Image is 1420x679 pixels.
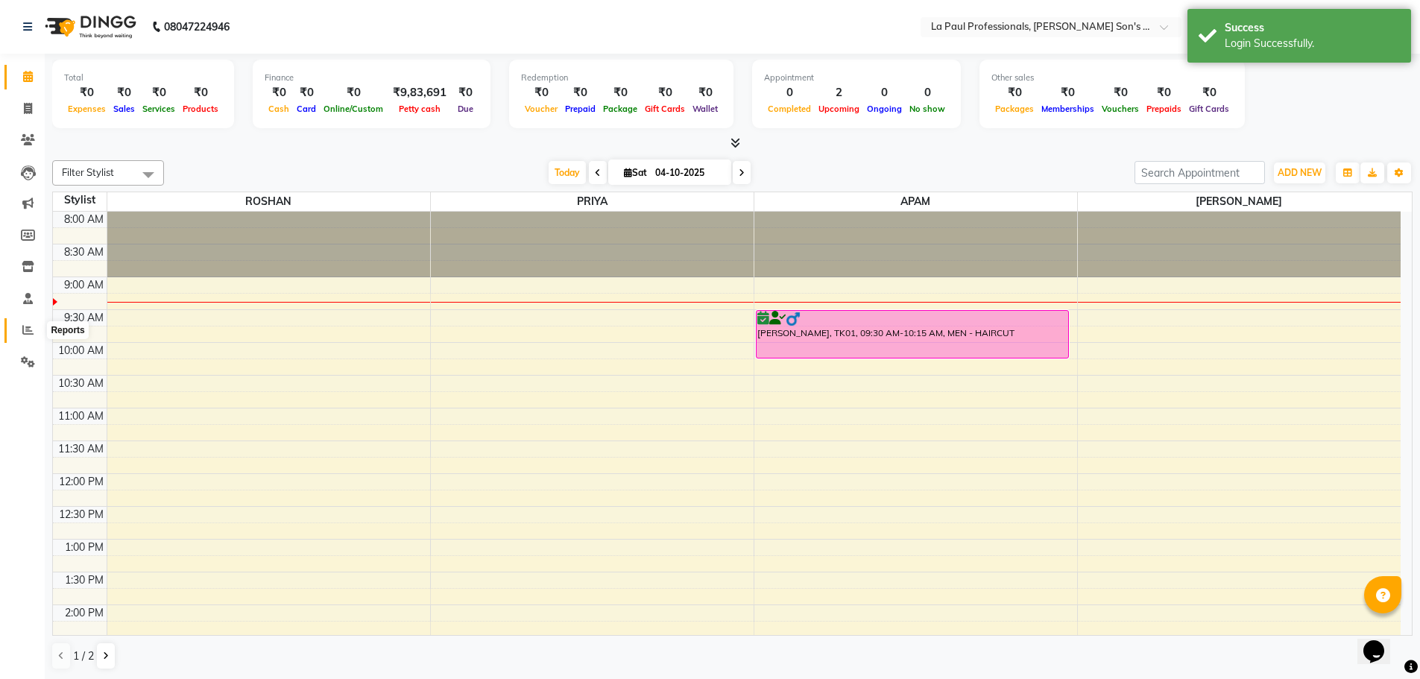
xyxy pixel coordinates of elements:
span: Gift Cards [1185,104,1233,114]
div: Redemption [521,72,722,84]
div: Login Successfully. [1225,36,1400,51]
span: Wallet [689,104,722,114]
div: ₹0 [521,84,561,101]
div: 0 [764,84,815,101]
div: 2 [815,84,863,101]
div: ₹0 [179,84,222,101]
div: 12:00 PM [56,474,107,490]
span: Prepaids [1143,104,1185,114]
div: Success [1225,20,1400,36]
div: ₹0 [599,84,641,101]
div: ₹0 [64,84,110,101]
span: ROSHAN [107,192,430,211]
div: Finance [265,72,479,84]
div: Other sales [991,72,1233,84]
span: Ongoing [863,104,906,114]
div: ₹0 [1185,84,1233,101]
div: ₹0 [689,84,722,101]
div: ₹0 [1098,84,1143,101]
span: 1 / 2 [73,648,94,664]
div: 10:30 AM [55,376,107,391]
span: Cash [265,104,293,114]
div: Total [64,72,222,84]
span: Card [293,104,320,114]
div: 1:00 PM [62,540,107,555]
div: Appointment [764,72,949,84]
input: 2025-10-04 [651,162,725,184]
span: Expenses [64,104,110,114]
span: Packages [991,104,1038,114]
b: 08047224946 [164,6,230,48]
div: ₹0 [561,84,599,101]
div: Reports [47,321,88,339]
span: APAM [754,192,1077,211]
div: ₹0 [265,84,293,101]
div: 0 [906,84,949,101]
span: Petty cash [395,104,444,114]
span: Memberships [1038,104,1098,114]
div: ₹0 [452,84,479,101]
img: logo [38,6,140,48]
div: ₹9,83,691 [387,84,452,101]
div: ₹0 [110,84,139,101]
div: 12:30 PM [56,507,107,522]
div: ₹0 [641,84,689,101]
div: 11:30 AM [55,441,107,457]
span: Sales [110,104,139,114]
button: ADD NEW [1274,162,1325,183]
div: 9:00 AM [61,277,107,293]
span: Sat [620,167,651,178]
span: No show [906,104,949,114]
span: ADD NEW [1278,167,1322,178]
span: [PERSON_NAME] [1078,192,1401,211]
div: ₹0 [139,84,179,101]
span: Prepaid [561,104,599,114]
div: Stylist [53,192,107,208]
div: ₹0 [991,84,1038,101]
span: Completed [764,104,815,114]
span: Filter Stylist [62,166,114,178]
div: ₹0 [1143,84,1185,101]
div: ₹0 [293,84,320,101]
div: 8:00 AM [61,212,107,227]
div: 0 [863,84,906,101]
div: ₹0 [320,84,387,101]
span: Products [179,104,222,114]
input: Search Appointment [1135,161,1265,184]
span: Today [549,161,586,184]
span: Due [454,104,477,114]
span: Services [139,104,179,114]
span: Package [599,104,641,114]
span: Vouchers [1098,104,1143,114]
div: 1:30 PM [62,572,107,588]
div: ₹0 [1038,84,1098,101]
span: Online/Custom [320,104,387,114]
div: 2:00 PM [62,605,107,621]
div: 9:30 AM [61,310,107,326]
iframe: chat widget [1357,619,1405,664]
div: [PERSON_NAME], TK01, 09:30 AM-10:15 AM, MEN - HAIRCUT [757,311,1068,358]
span: Voucher [521,104,561,114]
span: Gift Cards [641,104,689,114]
div: 11:00 AM [55,408,107,424]
span: PRIYA [431,192,754,211]
div: 8:30 AM [61,244,107,260]
div: 10:00 AM [55,343,107,359]
span: Upcoming [815,104,863,114]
